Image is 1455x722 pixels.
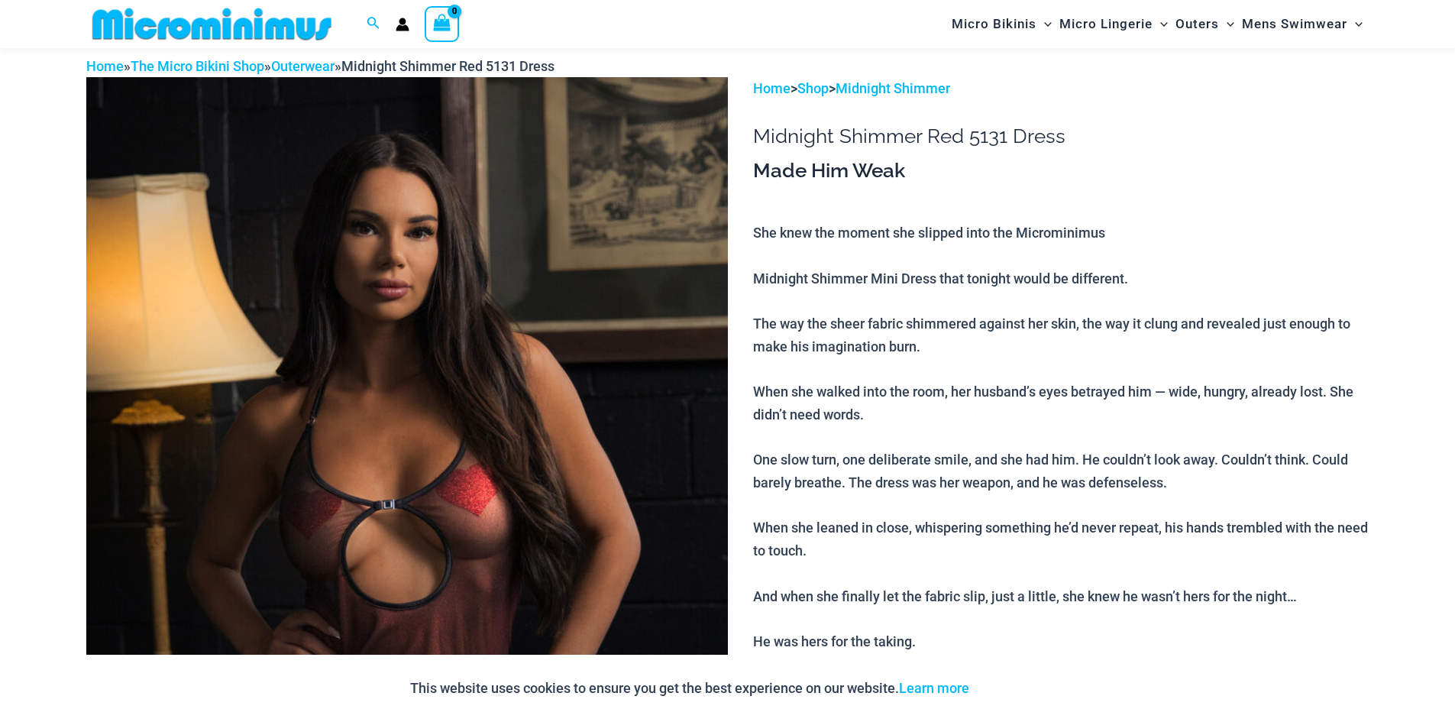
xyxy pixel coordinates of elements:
span: Micro Lingerie [1059,5,1153,44]
a: Mens SwimwearMenu ToggleMenu Toggle [1238,5,1366,44]
a: Learn more [899,680,969,696]
a: Home [86,58,124,74]
a: Home [753,80,791,96]
h3: Made Him Weak [753,158,1369,184]
span: Midnight Shimmer Red 5131 Dress [341,58,555,74]
a: Midnight Shimmer [836,80,950,96]
a: Shop [797,80,829,96]
p: > > [753,77,1369,100]
a: Search icon link [367,15,380,34]
a: Account icon link [396,18,409,31]
a: Micro LingerieMenu ToggleMenu Toggle [1056,5,1172,44]
button: Accept [981,670,1046,707]
span: Menu Toggle [1153,5,1168,44]
nav: Site Navigation [946,2,1369,46]
span: » » » [86,58,555,74]
span: Outers [1175,5,1219,44]
span: Mens Swimwear [1242,5,1347,44]
span: Menu Toggle [1219,5,1234,44]
a: OutersMenu ToggleMenu Toggle [1172,5,1238,44]
a: The Micro Bikini Shop [131,58,264,74]
h1: Midnight Shimmer Red 5131 Dress [753,125,1369,148]
a: View Shopping Cart, empty [425,6,460,41]
p: This website uses cookies to ensure you get the best experience on our website. [410,677,969,700]
span: Micro Bikinis [952,5,1036,44]
img: MM SHOP LOGO FLAT [86,7,338,41]
a: Outerwear [271,58,335,74]
a: Micro BikinisMenu ToggleMenu Toggle [948,5,1056,44]
span: Menu Toggle [1036,5,1052,44]
span: Menu Toggle [1347,5,1363,44]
